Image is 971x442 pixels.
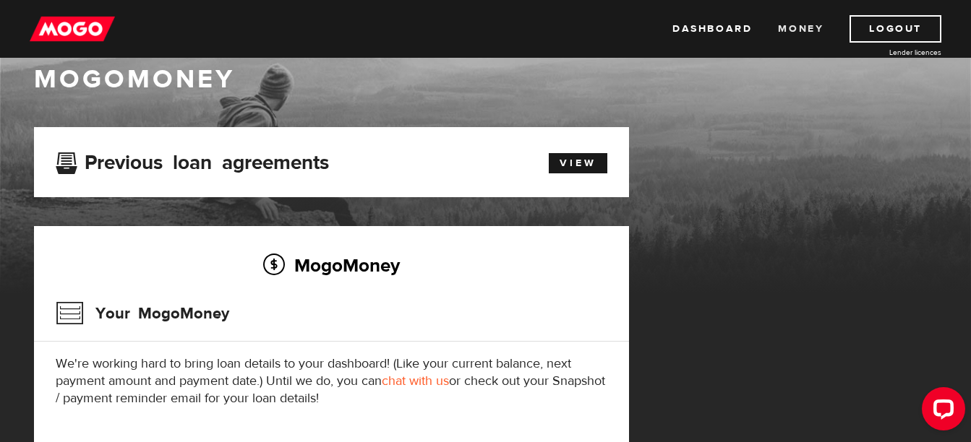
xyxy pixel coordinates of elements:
p: We're working hard to bring loan details to your dashboard! (Like your current balance, next paym... [56,355,607,407]
img: mogo_logo-11ee424be714fa7cbb0f0f49df9e16ec.png [30,15,115,43]
h3: Your MogoMoney [56,295,229,332]
a: Lender licences [833,47,941,58]
a: Dashboard [672,15,752,43]
h1: MogoMoney [34,64,938,95]
a: chat with us [382,373,449,389]
a: Logout [850,15,941,43]
a: Money [778,15,824,43]
a: View [549,153,607,173]
h2: MogoMoney [56,250,607,280]
iframe: LiveChat chat widget [910,381,971,442]
h3: Previous loan agreements [56,151,329,170]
